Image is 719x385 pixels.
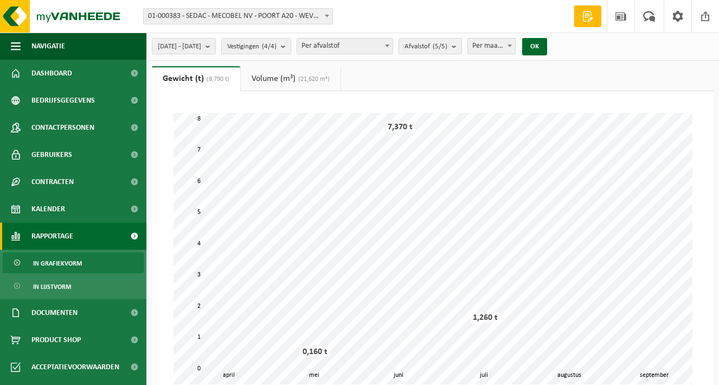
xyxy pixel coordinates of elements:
span: Afvalstof [405,39,447,55]
button: Vestigingen(4/4) [221,38,291,54]
a: In lijstvorm [3,276,144,296]
span: Dashboard [31,60,72,87]
span: 01-000383 - SEDAC - MECOBEL NV - POORT A20 - WEVELGEM [144,9,332,24]
a: Gewicht (t) [152,66,240,91]
span: Contactpersonen [31,114,94,141]
span: Product Shop [31,326,81,354]
span: Acceptatievoorwaarden [31,354,119,381]
div: 1,260 t [470,312,500,323]
a: In grafiekvorm [3,253,144,273]
div: 0,160 t [300,346,330,357]
span: Per maand [468,39,515,54]
span: Kalender [31,195,65,223]
span: (21,620 m³) [296,76,330,83]
count: (5/5) [433,43,447,50]
button: [DATE] - [DATE] [152,38,216,54]
span: Documenten [31,299,78,326]
a: Volume (m³) [241,66,341,91]
span: Bedrijfsgegevens [31,87,95,114]
span: Per afvalstof [297,38,393,54]
span: In lijstvorm [33,276,71,297]
span: Vestigingen [227,39,277,55]
count: (4/4) [262,43,277,50]
span: [DATE] - [DATE] [158,39,201,55]
span: Navigatie [31,33,65,60]
span: (8,790 t) [204,76,229,83]
span: Contracten [31,168,74,195]
span: In grafiekvorm [33,253,82,274]
span: Per afvalstof [297,39,393,54]
span: Rapportage [31,223,73,250]
span: Gebruikers [31,141,72,168]
div: 7,370 t [385,122,415,132]
button: Afvalstof(5/5) [399,38,462,54]
span: 01-000383 - SEDAC - MECOBEL NV - POORT A20 - WEVELGEM [143,8,333,24]
button: OK [522,38,547,55]
span: Per maand [467,38,516,54]
iframe: chat widget [5,361,181,385]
